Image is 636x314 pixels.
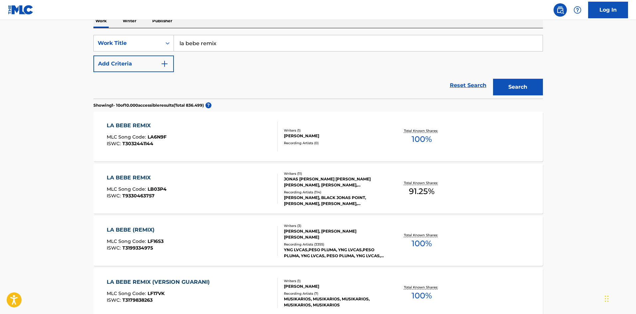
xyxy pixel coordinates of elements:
div: Recording Artists ( 0 ) [284,141,384,146]
span: LF16S3 [148,238,164,244]
span: ISWC : [107,193,122,199]
img: search [556,6,564,14]
span: 100 % [412,290,432,302]
span: ISWC : [107,297,122,303]
img: help [573,6,581,14]
img: MLC Logo [8,5,34,15]
iframe: Chat Widget [603,282,636,314]
span: ISWC : [107,245,122,251]
div: Recording Artists ( 7 ) [284,291,384,296]
span: T3032441144 [122,141,153,147]
div: Widget de chat [603,282,636,314]
a: LA BEBE REMIXMLC Song Code:LA6N9FISWC:T3032441144Writers (1)[PERSON_NAME]Recording Artists (0)Tot... [93,112,543,161]
p: Work [93,14,109,28]
div: LA BEBE REMIX [107,174,167,182]
div: LA BEBE REMIX (VERSION GUARANI) [107,278,213,286]
div: [PERSON_NAME], BLACK JONAS POINT, [PERSON_NAME], [PERSON_NAME], [PERSON_NAME] B, BLACK JONAS POIN... [284,195,384,207]
p: Total Known Shares: [404,233,440,238]
a: Reset Search [446,78,490,93]
a: Public Search [554,3,567,17]
button: Add Criteria [93,55,174,72]
span: T3199334975 [122,245,153,251]
p: Showing 1 - 10 of 10.000 accessible results (Total 836.499 ) [93,102,204,108]
p: Total Known Shares: [404,180,440,185]
span: T9330463757 [122,193,155,199]
button: Search [493,79,543,95]
span: ? [205,102,211,108]
form: Search Form [93,35,543,99]
span: 100 % [412,133,432,145]
div: Writers ( 1 ) [284,278,384,283]
div: [PERSON_NAME] [284,283,384,289]
span: MLC Song Code : [107,238,148,244]
div: Work Title [98,39,158,47]
div: Help [571,3,584,17]
div: Arrastrar [605,289,609,309]
a: Log In [588,2,628,18]
img: 9d2ae6d4665cec9f34b9.svg [161,60,169,68]
p: Total Known Shares: [404,285,440,290]
div: Writers ( 11 ) [284,171,384,176]
span: MLC Song Code : [107,186,148,192]
div: YNG LVCAS,PESO PLUMA, YNG LVCAS,PESO PLUMA, YNG LVCAS, PESO PLUMA, YNG LVCAS, YNG LVCAS [284,247,384,259]
div: [PERSON_NAME], [PERSON_NAME] [PERSON_NAME] [284,228,384,240]
span: LF17VK [148,290,165,296]
div: [PERSON_NAME] [284,133,384,139]
div: LA BEBE (REMIX) [107,226,164,234]
span: T3179838263 [122,297,153,303]
p: Total Known Shares: [404,128,440,133]
span: LA6N9F [148,134,167,140]
div: Writers ( 3 ) [284,223,384,228]
a: LA BEBE REMIXMLC Song Code:LB03P4ISWC:T9330463757Writers (11)JONAS [PERSON_NAME] [PERSON_NAME] [P... [93,164,543,214]
div: Recording Artists ( 3355 ) [284,242,384,247]
span: MLC Song Code : [107,134,148,140]
span: 100 % [412,238,432,250]
div: MUSIKARIOS, MUSIKARIOS, MUSIKARIOS, MUSIKARIOS, MUSIKARIOS [284,296,384,308]
p: Publisher [150,14,174,28]
span: MLC Song Code : [107,290,148,296]
div: JONAS [PERSON_NAME] [PERSON_NAME] [PERSON_NAME], [PERSON_NAME], [PERSON_NAME] [PERSON_NAME] [PERS... [284,176,384,188]
span: 91.25 % [409,185,435,197]
span: LB03P4 [148,186,167,192]
a: LA BEBE (REMIX)MLC Song Code:LF16S3ISWC:T3199334975Writers (3)[PERSON_NAME], [PERSON_NAME] [PERSO... [93,216,543,266]
p: Writer [121,14,138,28]
div: Recording Artists ( 114 ) [284,190,384,195]
div: LA BEBE REMIX [107,122,167,130]
span: ISWC : [107,141,122,147]
div: Writers ( 1 ) [284,128,384,133]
